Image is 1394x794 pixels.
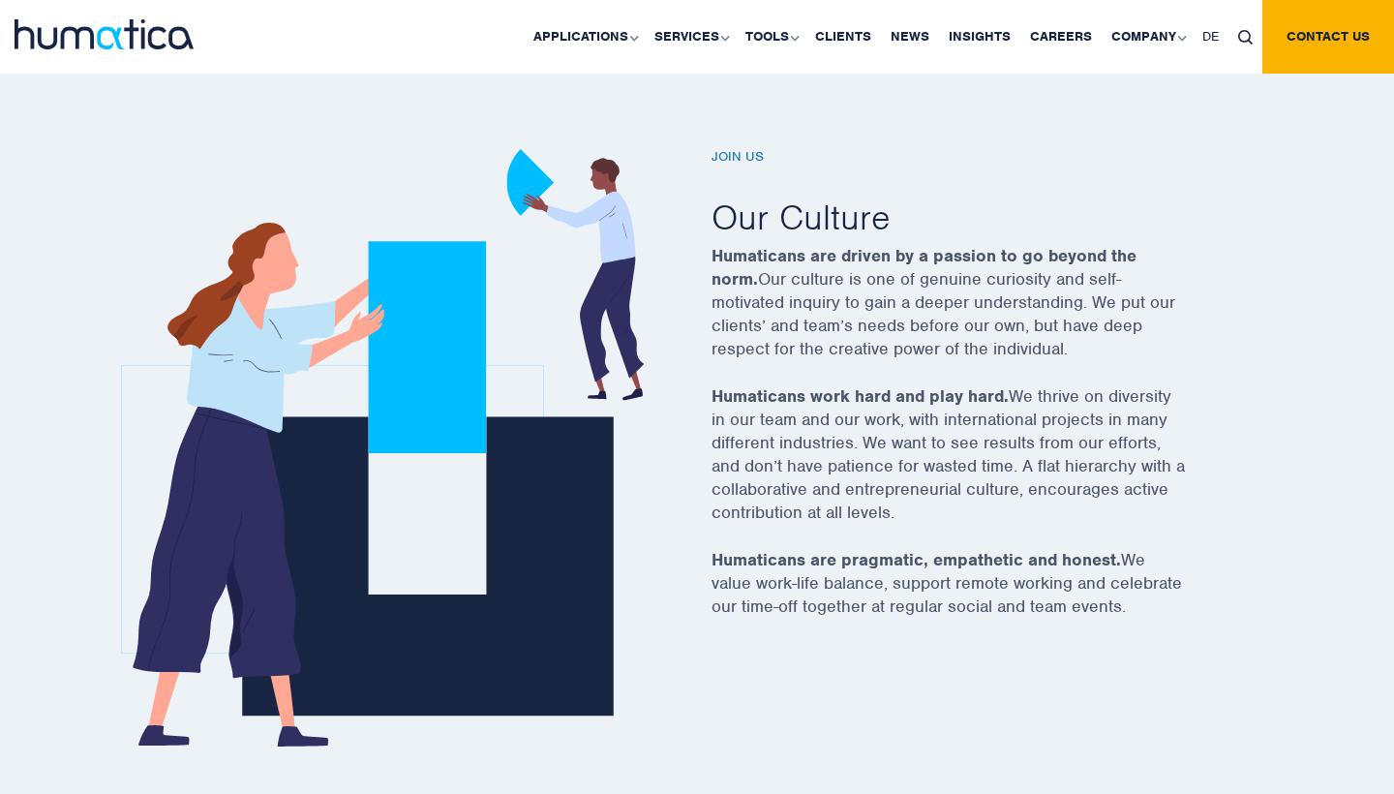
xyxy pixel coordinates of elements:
p: We thrive on diversity in our team and our work, with international projects in many different in... [712,384,1234,548]
img: logo [15,19,194,49]
p: Our culture is one of genuine curiosity and self-motivated inquiry to gain a deeper understanding... [712,244,1234,384]
img: career_img2 [121,149,644,747]
img: search_icon [1238,30,1253,45]
strong: Humaticans are driven by a passion to go beyond the norm. [712,245,1136,290]
p: We value work-life balance, support remote working and celebrate our time-off together at regular... [712,548,1234,642]
span: DE [1202,28,1219,45]
strong: Humaticans are pragmatic, empathetic and honest. [712,549,1121,570]
strong: Humaticans work hard and play hard. [712,385,1009,407]
h6: Join us [712,149,1234,166]
h2: Our Culture [712,195,1234,239]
